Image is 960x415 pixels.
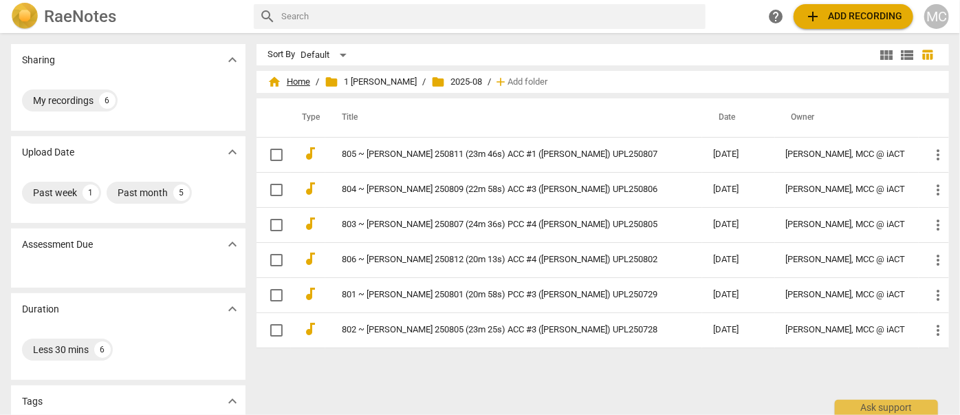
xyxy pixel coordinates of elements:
[222,142,243,162] button: Show more
[702,242,775,277] td: [DATE]
[259,8,276,25] span: search
[302,286,318,302] span: audiotrack
[33,94,94,107] div: My recordings
[876,45,897,65] button: Tile view
[316,77,319,87] span: /
[99,92,116,109] div: 6
[224,144,241,160] span: expand_more
[224,301,241,317] span: expand_more
[805,8,821,25] span: add
[494,75,508,89] span: add
[702,98,775,137] th: Date
[767,8,784,25] span: help
[224,52,241,68] span: expand_more
[924,4,949,29] button: MC
[930,217,946,233] span: more_vert
[83,184,99,201] div: 1
[342,255,664,265] a: 806 ~ [PERSON_NAME] 250812 (20m 13s) ACC #4 ([PERSON_NAME]) UPL250802
[786,255,908,265] div: [PERSON_NAME], MCC @ iACT
[22,145,74,160] p: Upload Date
[301,44,351,66] div: Default
[325,75,338,89] span: folder
[173,184,190,201] div: 5
[325,98,702,137] th: Title
[94,341,111,358] div: 6
[33,343,89,357] div: Less 30 mins
[325,75,417,89] span: 1 [PERSON_NAME]
[930,147,946,163] span: more_vert
[22,302,59,317] p: Duration
[222,391,243,412] button: Show more
[930,287,946,304] span: more_vert
[930,252,946,268] span: more_vert
[805,8,902,25] span: Add recording
[794,4,913,29] button: Upload
[22,237,93,252] p: Assessment Due
[899,47,915,63] span: view_list
[44,7,116,26] h2: RaeNotes
[878,47,895,63] span: view_module
[22,53,55,67] p: Sharing
[281,6,700,28] input: Search
[222,50,243,70] button: Show more
[291,98,325,137] th: Type
[917,45,938,65] button: Table view
[302,215,318,232] span: audiotrack
[897,45,917,65] button: List view
[224,236,241,253] span: expand_more
[786,149,908,160] div: [PERSON_NAME], MCC @ iACT
[930,182,946,198] span: more_vert
[342,290,664,300] a: 801 ~ [PERSON_NAME] 250801 (20m 58s) PCC #3 ([PERSON_NAME]) UPL250729
[702,277,775,312] td: [DATE]
[508,77,547,87] span: Add folder
[786,220,908,230] div: [PERSON_NAME], MCC @ iACT
[302,180,318,197] span: audiotrack
[422,77,426,87] span: /
[224,393,241,409] span: expand_more
[268,75,310,89] span: Home
[763,4,788,29] a: Help
[930,322,946,339] span: more_vert
[342,325,664,335] a: 802 ~ [PERSON_NAME] 250805 (23m 25s) ACC #3 ([PERSON_NAME]) UPL250728
[342,220,664,230] a: 803 ~ [PERSON_NAME] 250807 (24m 36s) PCC #4 ([PERSON_NAME]) UPL250805
[302,145,318,162] span: audiotrack
[488,77,491,87] span: /
[11,3,39,30] img: Logo
[268,50,295,60] div: Sort By
[33,186,77,200] div: Past week
[786,290,908,300] div: [PERSON_NAME], MCC @ iACT
[11,3,243,30] a: LogoRaeNotes
[702,137,775,172] td: [DATE]
[302,321,318,337] span: audiotrack
[702,207,775,242] td: [DATE]
[222,299,243,319] button: Show more
[786,325,908,335] div: [PERSON_NAME], MCC @ iACT
[702,172,775,207] td: [DATE]
[342,149,664,160] a: 805 ~ [PERSON_NAME] 250811 (23m 46s) ACC #1 ([PERSON_NAME]) UPL250807
[702,312,775,348] td: [DATE]
[118,186,168,200] div: Past month
[342,184,664,195] a: 804 ~ [PERSON_NAME] 250809 (22m 58s) ACC #3 ([PERSON_NAME]) UPL250806
[302,251,318,267] span: audiotrack
[431,75,445,89] span: folder
[431,75,482,89] span: 2025-08
[835,400,938,415] div: Ask support
[268,75,281,89] span: home
[22,394,43,409] p: Tags
[775,98,919,137] th: Owner
[786,184,908,195] div: [PERSON_NAME], MCC @ iACT
[921,48,935,61] span: table_chart
[222,234,243,255] button: Show more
